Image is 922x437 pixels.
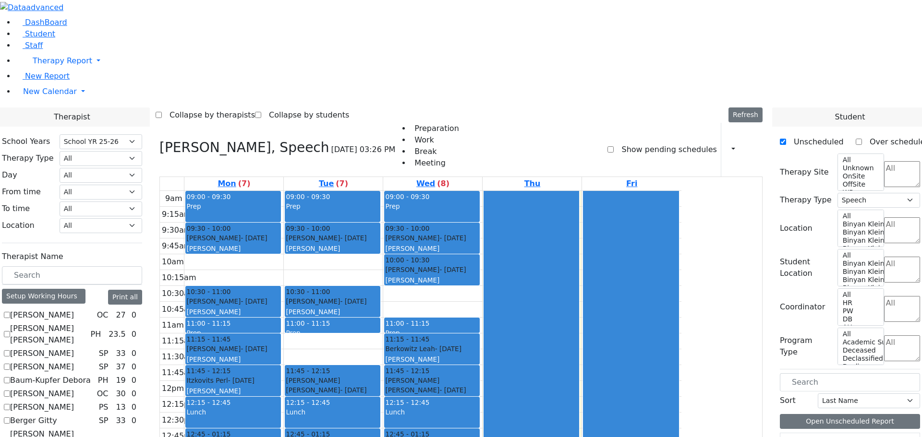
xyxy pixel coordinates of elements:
[160,256,186,268] div: 10am
[385,244,479,253] div: [PERSON_NAME]
[842,156,878,164] option: All
[2,169,17,181] label: Day
[95,348,112,359] div: SP
[842,189,878,197] option: WP
[261,107,349,123] label: Collapse by students
[25,71,70,81] span: New Report
[842,276,878,284] option: Binyan Klein 3
[186,386,280,396] div: [PERSON_NAME]
[241,297,267,305] span: - [DATE]
[160,224,193,236] div: 9:30am
[286,287,330,296] span: 10:30 - 11:00
[385,255,429,265] span: 10:00 - 10:30
[842,268,878,276] option: Binyan Klein 4
[2,266,142,284] input: Search
[884,161,920,187] textarea: Search
[15,18,67,27] a: DashBoard
[439,386,466,394] span: - [DATE]
[286,193,330,201] span: 09:00 - 09:30
[94,375,112,386] div: PH
[437,178,449,189] label: (8)
[160,288,198,299] div: 10:30am
[435,345,461,353] span: - [DATE]
[842,245,878,253] option: Binyan Klein 2
[15,71,70,81] a: New Report
[160,414,198,426] div: 12:30pm
[186,354,280,364] div: [PERSON_NAME]
[2,289,85,304] div: Setup Working Hours
[2,203,30,214] label: To time
[2,136,50,147] label: School Years
[2,153,54,164] label: Therapy Type
[10,348,74,359] label: [PERSON_NAME]
[130,309,138,321] div: 0
[340,234,366,242] span: - [DATE]
[15,29,55,38] a: Student
[740,142,744,158] div: Report
[114,375,127,386] div: 19
[286,296,379,306] div: [PERSON_NAME]
[780,335,832,358] label: Program Type
[2,186,41,198] label: From time
[130,375,138,386] div: 0
[336,178,348,189] label: (7)
[884,335,920,361] textarea: Search
[186,319,230,327] span: 11:00 - 11:15
[15,82,922,101] a: New Calendar
[23,87,77,96] span: New Calendar
[884,296,920,322] textarea: Search
[842,346,878,354] option: Deceased
[786,134,844,150] label: Unscheduled
[614,142,716,157] label: Show pending schedules
[186,287,230,296] span: 10:30 - 11:00
[411,134,459,146] li: Work
[186,334,230,344] span: 11:15 - 11:45
[842,291,878,299] option: All
[159,140,329,156] h3: [PERSON_NAME], Speech
[186,376,280,385] div: Itzkovits Perl
[2,251,63,262] label: Therapist Name
[10,388,74,400] label: [PERSON_NAME]
[780,373,920,391] input: Search
[238,178,251,189] label: (7)
[842,284,878,292] option: Binyan Klein 2
[15,51,922,71] a: Therapy Report
[10,402,74,413] label: [PERSON_NAME]
[385,275,479,285] div: [PERSON_NAME]
[10,309,74,321] label: [PERSON_NAME]
[842,363,878,371] option: Declines
[228,377,255,384] span: - [DATE]
[385,193,429,201] span: 09:00 - 09:30
[25,18,67,27] span: DashBoard
[160,240,193,252] div: 9:45am
[385,286,479,296] div: Grade 4
[186,344,280,354] div: [PERSON_NAME]
[186,255,280,264] div: Grade 3
[439,266,466,273] span: - [DATE]
[10,361,74,373] label: [PERSON_NAME]
[86,329,105,340] div: PH
[160,367,198,378] div: 11:45am
[385,319,429,327] span: 11:00 - 11:15
[162,107,255,123] label: Collapse by therapists
[2,220,35,231] label: Location
[186,244,280,253] div: [PERSON_NAME]
[780,301,825,313] label: Coordinator
[842,260,878,268] option: Binyan Klein 5
[414,177,451,190] a: August 27, 2025
[286,224,330,233] span: 09:30 - 10:00
[160,383,186,394] div: 12pm
[286,244,379,253] div: [PERSON_NAME]
[780,223,813,234] label: Location
[114,415,127,426] div: 33
[160,399,198,410] div: 12:15pm
[25,29,55,38] span: Student
[186,224,230,233] span: 09:30 - 10:00
[241,234,267,242] span: - [DATE]
[385,344,479,354] div: Berkowitz Leah
[842,220,878,228] option: Binyan Klein 5
[340,386,366,394] span: - [DATE]
[160,272,198,283] div: 10:15am
[842,164,878,172] option: Unknown
[107,329,128,340] div: 23.5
